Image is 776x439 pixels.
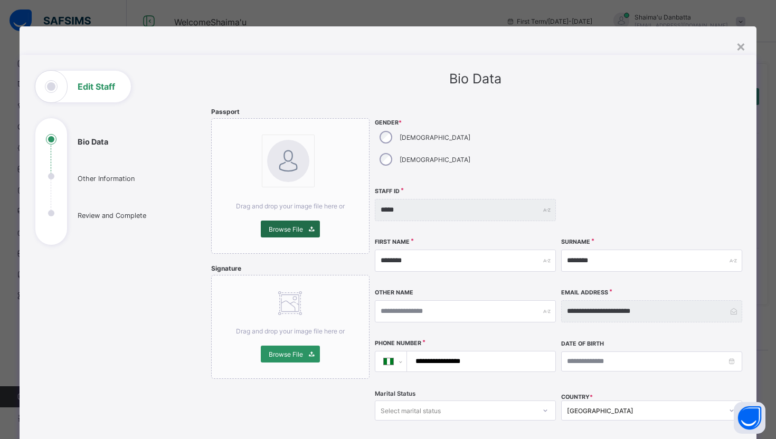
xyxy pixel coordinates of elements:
[561,289,608,296] label: Email Address
[734,402,765,434] button: Open asap
[567,407,723,415] div: [GEOGRAPHIC_DATA]
[561,340,604,347] label: Date of Birth
[78,82,115,91] h1: Edit Staff
[375,188,400,195] label: Staff ID
[267,140,309,182] img: bannerImage
[561,394,593,400] span: COUNTRY
[269,225,303,233] span: Browse File
[375,119,556,126] span: Gender
[375,238,410,245] label: First Name
[211,108,240,116] span: Passport
[381,400,441,421] div: Select marital status
[211,275,370,379] div: Drag and drop your image file here orBrowse File
[736,37,746,55] div: ×
[375,289,413,296] label: Other Name
[561,238,590,245] label: Surname
[211,118,370,254] div: bannerImageDrag and drop your image file here orBrowse File
[375,390,415,397] span: Marital Status
[400,156,470,164] label: [DEMOGRAPHIC_DATA]
[375,340,421,347] label: Phone Number
[236,202,345,210] span: Drag and drop your image file here or
[449,71,501,87] span: Bio Data
[400,133,470,141] label: [DEMOGRAPHIC_DATA]
[269,350,303,358] span: Browse File
[236,327,345,335] span: Drag and drop your image file here or
[211,264,241,272] span: Signature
